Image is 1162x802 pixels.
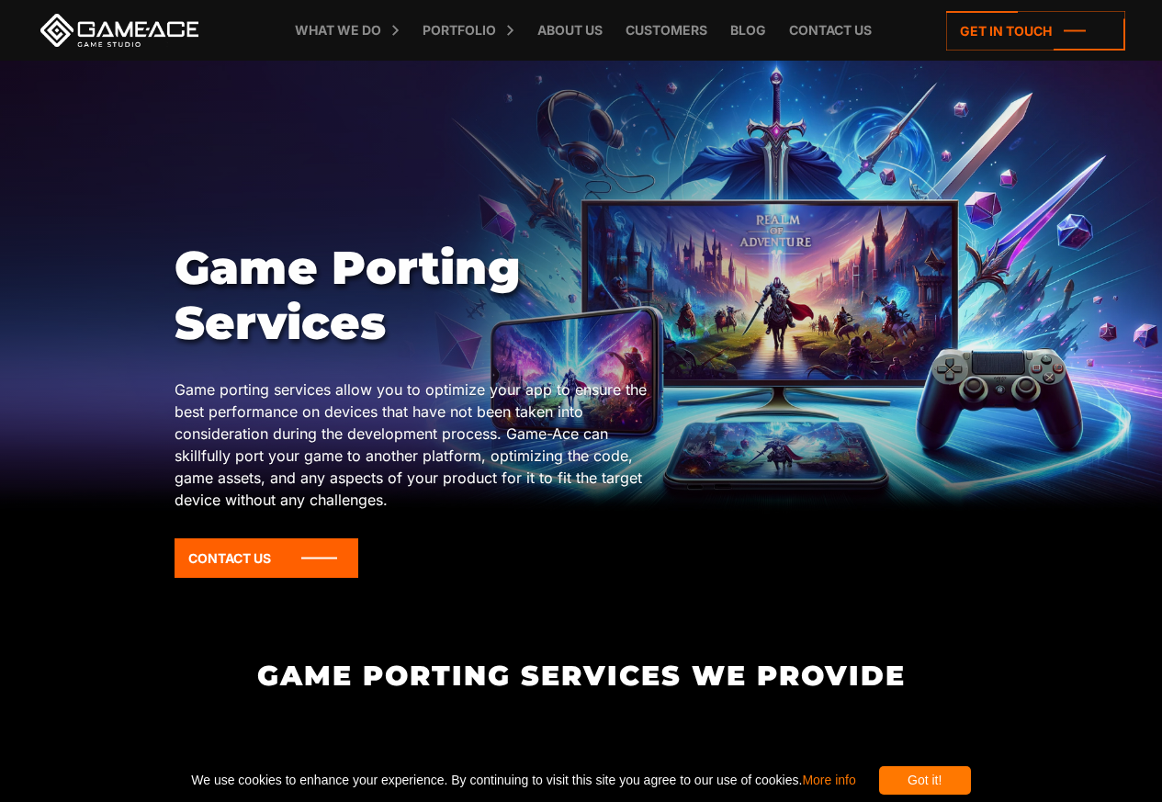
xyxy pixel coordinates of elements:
[191,766,855,795] span: We use cookies to enhance your experience. By continuing to visit this site you agree to our use ...
[175,241,662,351] h1: Game Porting Services
[879,766,971,795] div: Got it!
[92,661,1070,691] h2: Game Porting Services We Provide
[175,538,358,578] a: Contact Us
[175,378,662,511] p: Game porting services allow you to optimize your app to ensure the best performance on devices th...
[802,773,855,787] a: More info
[946,11,1125,51] a: Get in touch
